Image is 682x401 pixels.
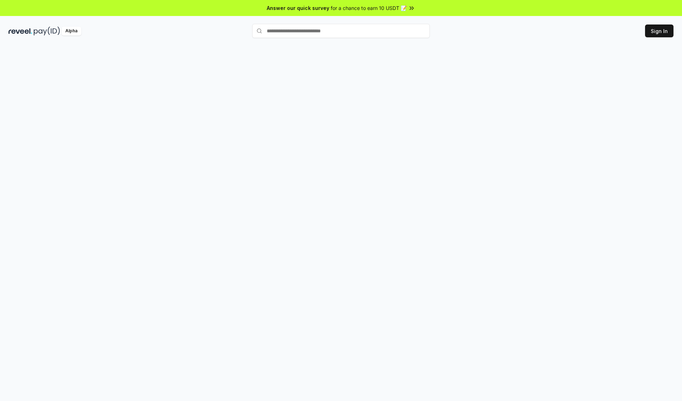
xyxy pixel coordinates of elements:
span: for a chance to earn 10 USDT 📝 [331,4,407,12]
div: Alpha [61,27,81,36]
img: reveel_dark [9,27,32,36]
img: pay_id [34,27,60,36]
span: Answer our quick survey [267,4,329,12]
button: Sign In [645,25,673,37]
